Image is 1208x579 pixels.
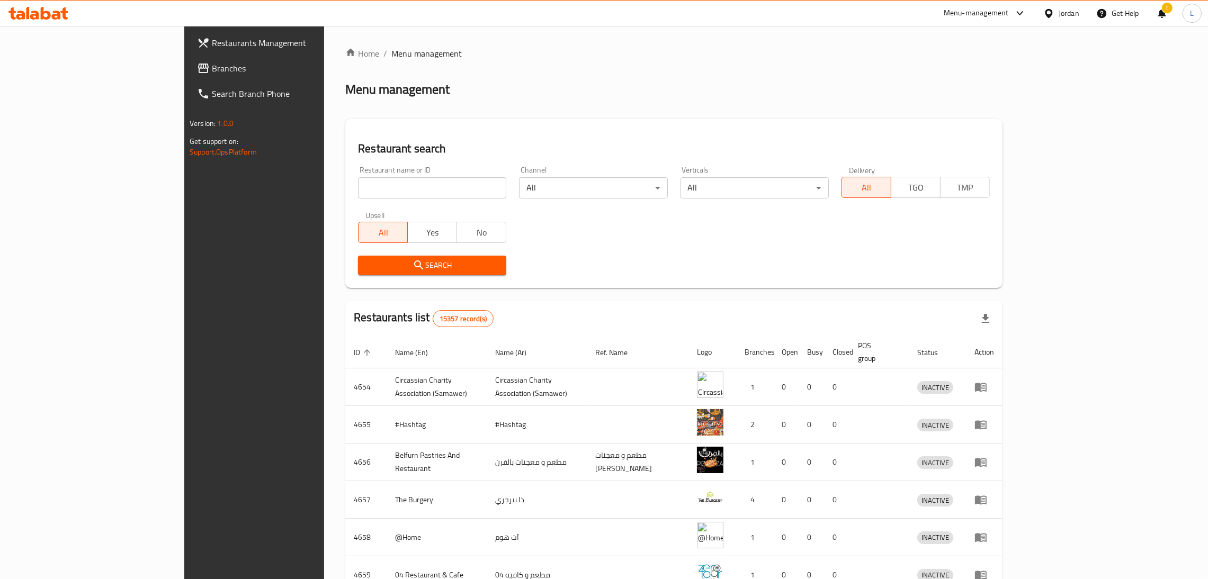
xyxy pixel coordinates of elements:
[697,484,723,511] img: The Burgery
[365,211,385,219] label: Upsell
[1190,7,1194,19] span: L
[842,177,891,198] button: All
[212,37,378,49] span: Restaurants Management
[799,519,824,556] td: 0
[495,346,540,359] span: Name (Ar)
[773,336,799,368] th: Open
[697,409,723,436] img: #Hashtag
[799,481,824,519] td: 0
[736,481,773,519] td: 4
[354,310,494,327] h2: Restaurants list
[896,180,936,195] span: TGO
[917,346,952,359] span: Status
[189,56,386,81] a: Branches
[974,493,994,506] div: Menu
[681,177,829,198] div: All
[697,372,723,398] img: ​Circassian ​Charity ​Association​ (Samawer)
[736,406,773,444] td: 2
[736,368,773,406] td: 1
[773,368,799,406] td: 0
[212,87,378,100] span: Search Branch Phone
[917,457,953,469] span: INACTIVE
[345,81,450,98] h2: Menu management
[190,116,216,130] span: Version:
[966,336,1003,368] th: Action
[595,346,641,359] span: Ref. Name
[799,368,824,406] td: 0
[387,444,487,481] td: Belfurn Pastries And Restaurant
[358,177,506,198] input: Search for restaurant name or ID..
[387,519,487,556] td: @Home
[345,47,1003,60] nav: breadcrumb
[891,177,941,198] button: TGO
[917,531,953,544] span: INACTIVE
[824,336,849,368] th: Closed
[917,419,953,431] span: INACTIVE
[917,456,953,469] div: INACTIVE
[940,177,990,198] button: TMP
[358,222,408,243] button: All
[773,406,799,444] td: 0
[433,310,494,327] div: Total records count
[917,494,953,506] span: INACTIVE
[799,336,824,368] th: Busy
[773,481,799,519] td: 0
[824,368,849,406] td: 0
[799,444,824,481] td: 0
[387,368,487,406] td: ​Circassian ​Charity ​Association​ (Samawer)
[1059,7,1079,19] div: Jordan
[519,177,667,198] div: All
[736,519,773,556] td: 1
[412,225,453,240] span: Yes
[974,381,994,393] div: Menu
[824,481,849,519] td: 0
[587,444,688,481] td: مطعم و معجنات [PERSON_NAME]
[487,406,587,444] td: #Hashtag
[189,81,386,106] a: Search Branch Phone
[973,306,998,331] div: Export file
[407,222,457,243] button: Yes
[945,180,986,195] span: TMP
[366,259,498,272] span: Search
[358,256,506,275] button: Search
[190,145,257,159] a: Support.OpsPlatform
[363,225,404,240] span: All
[974,418,994,431] div: Menu
[974,456,994,468] div: Menu
[487,519,587,556] td: آت هوم
[736,444,773,481] td: 1
[354,346,374,359] span: ID
[799,406,824,444] td: 0
[736,336,773,368] th: Branches
[944,7,1009,20] div: Menu-management
[824,406,849,444] td: 0
[846,180,887,195] span: All
[849,166,875,174] label: Delivery
[858,339,896,365] span: POS group
[697,447,723,473] img: Belfurn Pastries And Restaurant
[697,522,723,548] img: @Home
[824,444,849,481] td: 0
[395,346,442,359] span: Name (En)
[487,444,587,481] td: مطعم و معجنات بالفرن
[917,494,953,506] div: INACTIVE
[387,481,487,519] td: The Burgery
[433,314,493,324] span: 15357 record(s)
[824,519,849,556] td: 0
[387,406,487,444] td: #Hashtag
[457,222,506,243] button: No
[773,519,799,556] td: 0
[391,47,462,60] span: Menu management
[190,134,238,148] span: Get support on:
[773,444,799,481] td: 0
[461,225,502,240] span: No
[487,368,587,406] td: ​Circassian ​Charity ​Association​ (Samawer)
[917,381,953,394] div: INACTIVE
[917,382,953,394] span: INACTIVE
[189,30,386,56] a: Restaurants Management
[212,62,378,75] span: Branches
[358,141,990,157] h2: Restaurant search
[487,481,587,519] td: ذا بيرجري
